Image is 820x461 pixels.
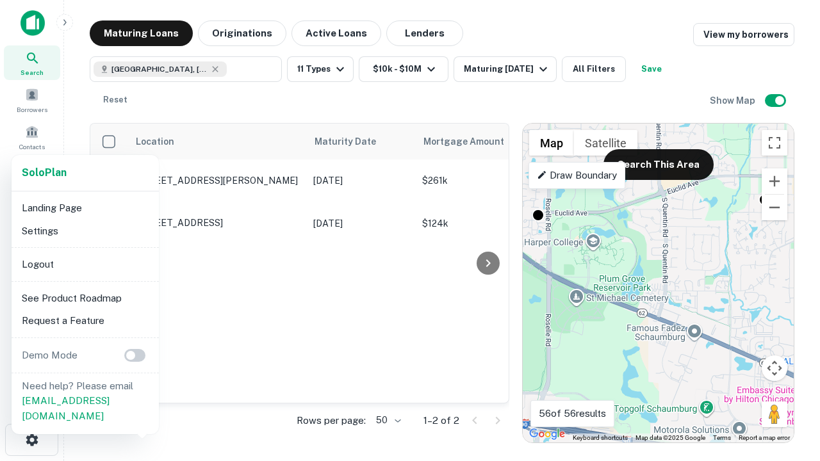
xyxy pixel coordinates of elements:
[17,253,154,276] li: Logout
[17,309,154,332] li: Request a Feature
[22,395,110,421] a: [EMAIL_ADDRESS][DOMAIN_NAME]
[17,220,154,243] li: Settings
[17,287,154,310] li: See Product Roadmap
[22,378,149,424] p: Need help? Please email
[17,348,83,363] p: Demo Mode
[22,165,67,181] a: SoloPlan
[17,197,154,220] li: Landing Page
[22,166,67,179] strong: Solo Plan
[756,318,820,379] iframe: Chat Widget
